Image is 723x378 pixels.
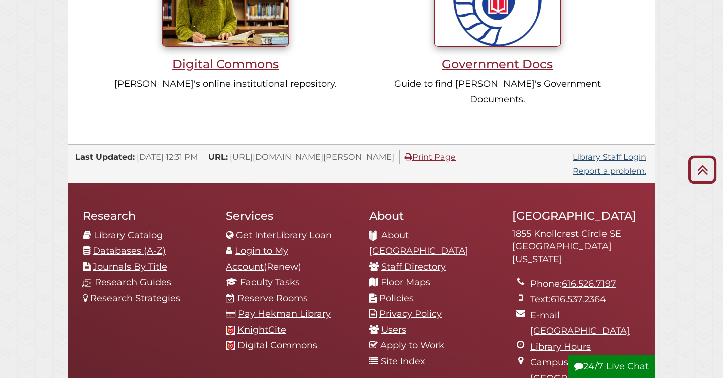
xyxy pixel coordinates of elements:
[90,293,180,304] a: Research Strategies
[226,209,354,223] h2: Services
[237,293,308,304] a: Reserve Rooms
[83,209,211,223] h2: Research
[530,292,640,308] li: Text:
[104,76,347,92] p: [PERSON_NAME]'s online institutional repository.
[376,57,619,71] h3: Government Docs
[512,209,640,223] h2: [GEOGRAPHIC_DATA]
[237,340,317,351] a: Digital Commons
[93,245,166,256] a: Databases (A-Z)
[236,230,332,241] a: Get InterLibrary Loan
[551,294,606,305] a: 616.537.2364
[226,326,235,335] img: Calvin favicon logo
[226,245,288,272] a: Login to My Account
[573,166,646,176] a: Report a problem.
[95,277,171,288] a: Research Guides
[240,277,300,288] a: Faculty Tasks
[381,356,425,367] a: Site Index
[238,308,331,319] a: Pay Hekman Library
[376,1,619,71] a: Government Docs
[93,261,167,272] a: Journals By Title
[379,293,414,304] a: Policies
[530,276,640,292] li: Phone:
[226,243,354,275] li: (Renew)
[208,152,228,162] span: URL:
[381,324,406,335] a: Users
[562,278,616,289] a: 616.526.7197
[530,310,630,337] a: E-mail [GEOGRAPHIC_DATA]
[369,209,497,223] h2: About
[684,161,720,178] a: Back to Top
[530,341,591,352] a: Library Hours
[82,278,92,288] img: research-guides-icon-white_37x37.png
[137,152,198,162] span: [DATE] 12:31 PM
[104,1,347,71] a: Digital Commons
[380,340,444,351] a: Apply to Work
[379,308,442,319] a: Privacy Policy
[381,277,430,288] a: Floor Maps
[376,76,619,108] p: Guide to find [PERSON_NAME]'s Government Documents.
[104,57,347,71] h3: Digital Commons
[230,152,394,162] span: [URL][DOMAIN_NAME][PERSON_NAME]
[573,152,646,162] a: Library Staff Login
[237,324,286,335] a: KnightCite
[75,152,135,162] span: Last Updated:
[94,230,163,241] a: Library Catalog
[405,153,412,161] i: Print Page
[405,152,456,162] a: Print Page
[512,228,640,266] address: 1855 Knollcrest Circle SE [GEOGRAPHIC_DATA][US_STATE]
[226,341,235,350] img: Calvin favicon logo
[381,261,446,272] a: Staff Directory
